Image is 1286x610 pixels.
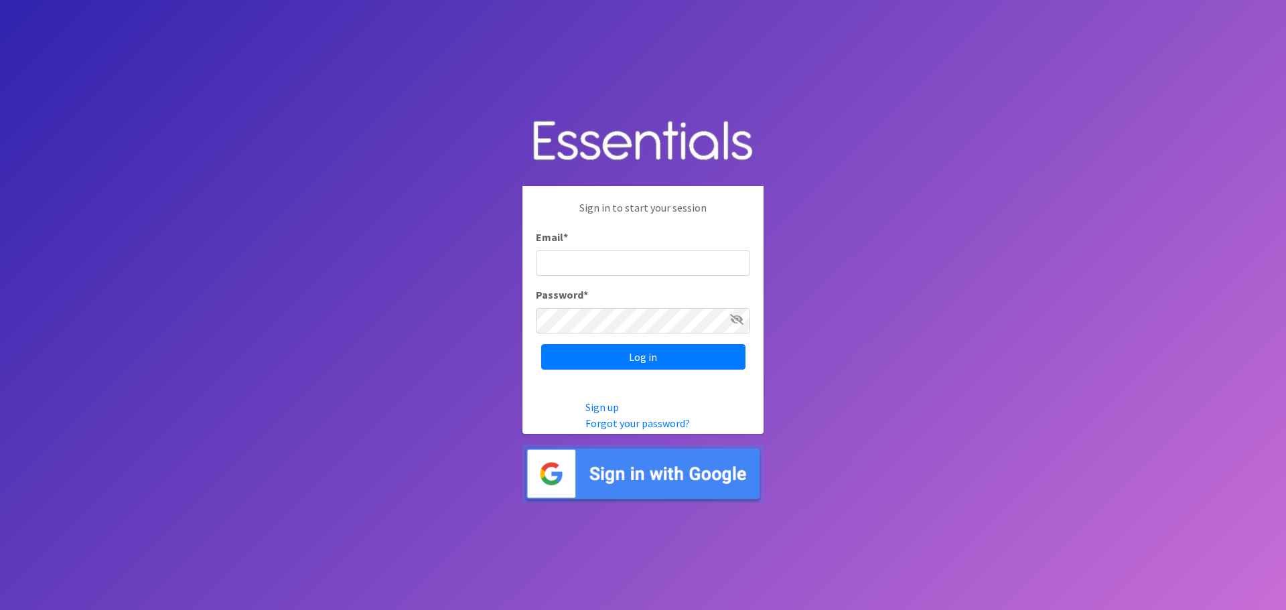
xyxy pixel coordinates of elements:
[541,344,745,370] input: Log in
[585,416,690,430] a: Forgot your password?
[585,400,619,414] a: Sign up
[536,229,568,245] label: Email
[522,445,764,503] img: Sign in with Google
[522,107,764,176] img: Human Essentials
[583,288,588,301] abbr: required
[536,200,750,229] p: Sign in to start your session
[536,287,588,303] label: Password
[563,230,568,244] abbr: required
